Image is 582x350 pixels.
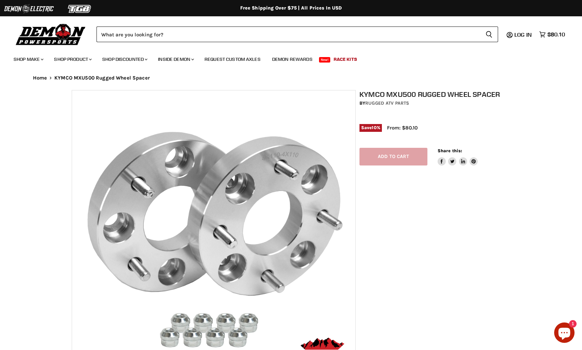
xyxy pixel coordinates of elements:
[329,52,362,66] a: Race Kits
[54,75,150,81] span: KYMCO MXU500 Rugged Wheel Spacer
[54,2,105,15] img: TGB Logo 2
[8,52,48,66] a: Shop Make
[3,2,54,15] img: Demon Electric Logo 2
[514,31,532,38] span: Log in
[8,50,563,66] ul: Main menu
[19,75,563,81] nav: Breadcrumbs
[19,5,563,11] div: Free Shipping Over $75 | All Prices In USD
[359,90,514,99] h1: KYMCO MXU500 Rugged Wheel Spacer
[14,22,88,46] img: Demon Powersports
[372,125,376,130] span: 10
[267,52,318,66] a: Demon Rewards
[96,27,498,42] form: Product
[49,52,96,66] a: Shop Product
[153,52,198,66] a: Inside Demon
[199,52,266,66] a: Request Custom Axles
[536,30,568,39] a: $80.10
[387,125,418,131] span: From: $80.10
[547,31,565,38] span: $80.10
[438,148,462,153] span: Share this:
[511,32,536,38] a: Log in
[96,27,480,42] input: Search
[552,322,577,345] inbox-online-store-chat: Shopify online store chat
[438,148,478,166] aside: Share this:
[33,75,47,81] a: Home
[365,100,409,106] a: Rugged ATV Parts
[359,100,514,107] div: by
[480,27,498,42] button: Search
[97,52,152,66] a: Shop Discounted
[319,57,331,63] span: New!
[359,124,382,132] span: Save %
